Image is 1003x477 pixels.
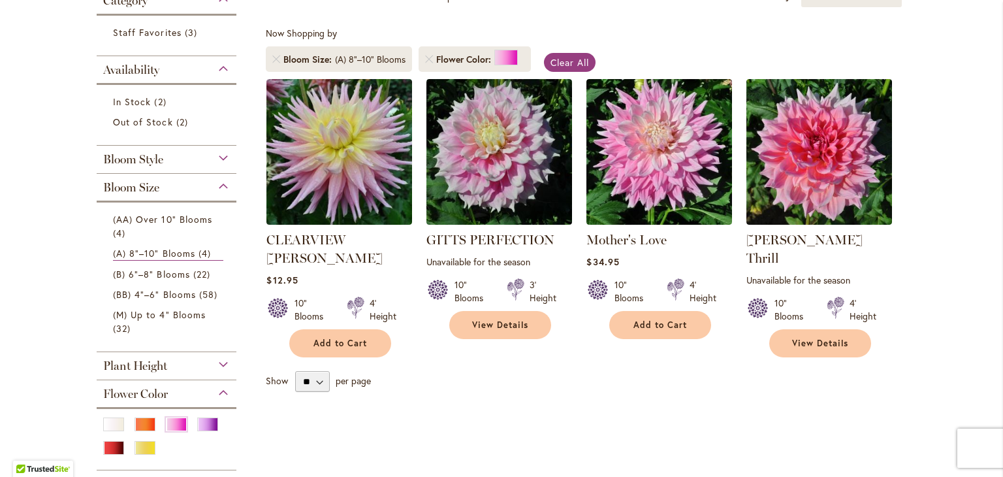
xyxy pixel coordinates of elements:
span: Add to Cart [313,338,367,349]
div: 3' Height [530,278,556,304]
span: View Details [472,320,528,331]
span: (B) 6"–8" Blooms [113,268,190,280]
span: View Details [792,338,848,349]
img: GITTS PERFECTION [426,79,572,225]
a: Mother's Love [586,232,667,248]
div: (A) 8"–10" Blooms [335,53,406,66]
span: 58 [199,288,221,301]
span: Show [266,374,288,387]
a: (M) Up to 4" Blooms 32 [113,308,223,335]
span: Bloom Size [103,180,159,195]
span: Flower Color [103,387,168,401]
p: Unavailable for the season [426,255,572,268]
a: Clearview Jonas [266,215,412,227]
div: 10" Blooms [454,278,491,304]
div: 10" Blooms [614,278,651,304]
a: Otto's Thrill [746,215,892,227]
span: 3 [185,25,200,39]
a: (A) 8"–10" Blooms 4 [113,246,223,261]
span: 22 [193,267,214,281]
a: [PERSON_NAME] Thrill [746,232,863,266]
a: View Details [769,329,871,357]
span: (BB) 4"–6" Blooms [113,288,196,301]
span: Staff Favorites [113,26,182,39]
span: Add to Cart [633,320,687,331]
img: Otto's Thrill [746,79,892,225]
a: Staff Favorites [113,25,223,39]
a: Out of Stock 2 [113,115,223,129]
span: Clear All [550,56,589,69]
span: Bloom Size [283,53,335,66]
a: GITTS PERFECTION [426,215,572,227]
span: 2 [176,115,191,129]
span: $12.95 [266,274,298,286]
span: (AA) Over 10" Blooms [113,213,212,225]
a: Clear All [544,53,596,72]
div: 4' Height [850,297,876,323]
span: 4 [199,246,214,260]
a: Remove Flower Color Pink [425,56,433,63]
a: Mother's Love [586,215,732,227]
p: Unavailable for the season [746,274,892,286]
span: Out of Stock [113,116,173,128]
a: In Stock 2 [113,95,223,108]
a: CLEARVIEW [PERSON_NAME] [266,232,383,266]
iframe: Launch Accessibility Center [10,431,46,467]
span: Now Shopping by [266,27,337,39]
a: (B) 6"–8" Blooms 22 [113,267,223,281]
span: (A) 8"–10" Blooms [113,247,195,259]
button: Add to Cart [609,311,711,339]
span: Plant Height [103,359,167,373]
div: 10" Blooms [295,297,331,323]
span: Availability [103,63,159,77]
span: In Stock [113,95,151,108]
a: GITTS PERFECTION [426,232,554,248]
span: 4 [113,226,129,240]
span: Flower Color [436,53,494,66]
a: Remove Bloom Size (A) 8"–10" Blooms [272,56,280,63]
button: Add to Cart [289,329,391,357]
a: (BB) 4"–6" Blooms 58 [113,288,223,301]
span: $34.95 [586,255,619,268]
div: 4' Height [370,297,396,323]
div: 10" Blooms [774,297,811,323]
span: (M) Up to 4" Blooms [113,308,206,321]
a: (AA) Over 10" Blooms 4 [113,212,223,240]
span: 32 [113,321,134,335]
img: Clearview Jonas [266,79,412,225]
span: per page [336,374,371,387]
span: 2 [154,95,169,108]
div: 4' Height [690,278,716,304]
img: Mother's Love [586,79,732,225]
a: View Details [449,311,551,339]
span: Bloom Style [103,152,163,167]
